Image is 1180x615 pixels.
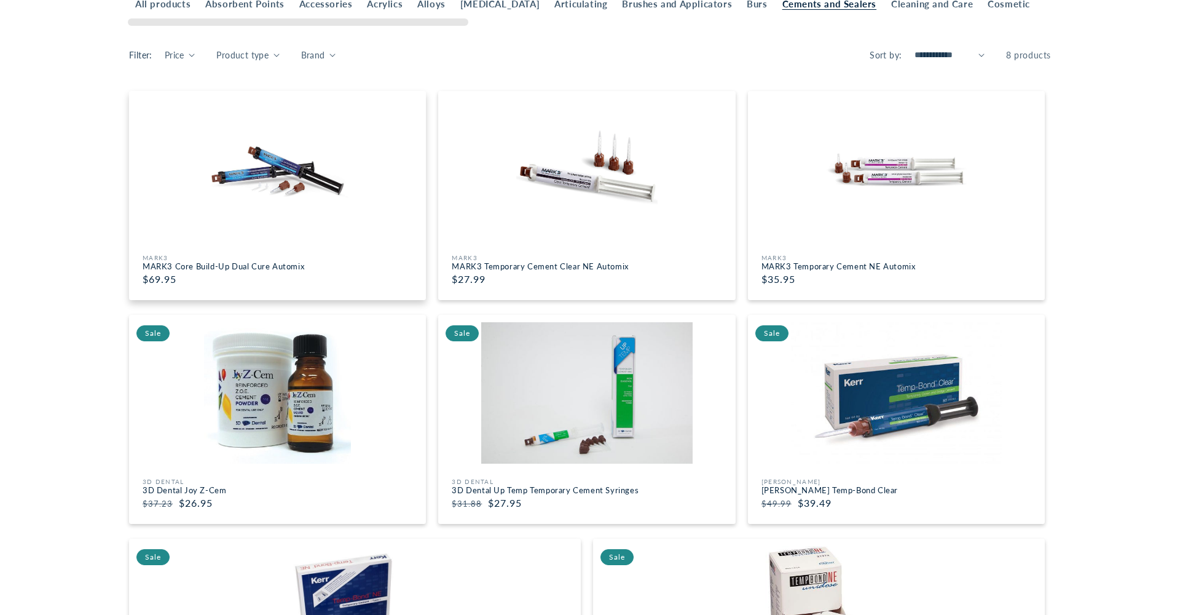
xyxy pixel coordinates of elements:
div: 3D Dental [143,478,420,485]
span: Sale [136,549,170,565]
a: Sale [442,322,731,464]
span: $27.95 [488,496,522,510]
label: Sort by: [870,50,902,60]
a: MARK3MARK3 Core Build-Up Dual Cure Automix $69.95 [143,254,420,287]
a: 3D Dental3D Dental Joy Z-Cem $37.23 $26.95 [143,478,420,510]
a: [PERSON_NAME][PERSON_NAME] Temp-Bond Clear $49.99 $39.49 [761,478,1039,510]
span: Sale [600,549,634,565]
img: Kerr Temp-Bond Clear [752,322,1041,464]
span: Product type [216,49,269,61]
span: 8 products [1006,50,1051,60]
img: MARK3 Temporary Cement Clear NE Automix [442,98,731,240]
summary: Price [165,49,195,61]
h3: 3D Dental Joy Z-Cem [143,485,420,496]
div: [PERSON_NAME] [761,478,1039,485]
h3: [PERSON_NAME] Temp-Bond Clear [761,485,1039,496]
h3: MARK3 Core Build-Up Dual Cure Automix [143,261,420,272]
span: $39.49 [798,496,832,510]
img: MARK3 Temporary Cement NE Automix [752,98,1041,240]
span: Price [165,49,184,61]
span: Sale [755,325,789,341]
span: $35.95 [761,273,795,285]
h3: 3D Dental Up Temp Temporary Cement Syringes [452,485,729,496]
span: Brand [301,49,325,61]
summary: Product type [216,49,279,61]
div: MARK3 [761,254,1039,261]
h3: MARK3 Temporary Cement Clear NE Automix [452,261,729,272]
s: $31.88 [452,499,482,509]
div: MARK3 [143,254,420,261]
img: MARK3 Core Build-Up Dual Cure Automix [133,98,422,240]
span: $26.95 [179,496,213,510]
s: $49.99 [761,499,792,509]
div: MARK3 [452,254,729,261]
summary: Brand [301,49,336,61]
a: MARK3MARK3 Temporary Cement Clear NE Automix $27.99 [452,254,729,287]
img: 3D Dental Up Temp Temporary Cement Syringes [442,322,731,464]
div: 3D Dental [452,478,729,485]
span: Sale [446,325,479,341]
span: $69.95 [143,273,176,285]
h2: Filter: [129,49,152,61]
a: Sale [752,322,1041,464]
s: $37.23 [143,499,173,509]
span: $27.99 [452,273,486,285]
a: 3D Dental3D Dental Up Temp Temporary Cement Syringes $31.88 $27.95 [452,478,729,510]
span: Sale [136,325,170,341]
a: Sale [133,322,422,464]
img: 3D Dental Joy Z-Cem [133,322,422,464]
a: MARK3MARK3 Temporary Cement NE Automix $35.95 [761,254,1039,287]
h3: MARK3 Temporary Cement NE Automix [761,261,1039,272]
